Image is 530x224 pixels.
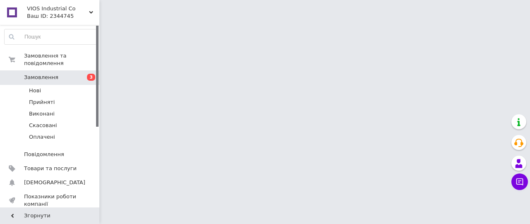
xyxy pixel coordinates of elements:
span: [DEMOGRAPHIC_DATA] [24,179,85,186]
span: Прийняті [29,99,55,106]
span: Товари та послуги [24,165,77,172]
span: Нові [29,87,41,94]
span: Скасовані [29,122,57,129]
span: Оплачені [29,133,55,141]
span: Показники роботи компанії [24,193,77,208]
div: Ваш ID: 2344745 [27,12,99,20]
span: Повідомлення [24,151,64,158]
button: Чат з покупцем [511,173,528,190]
input: Пошук [5,29,97,44]
span: Виконані [29,110,55,118]
span: VIOS Industrial Co [27,5,89,12]
span: Замовлення [24,74,58,81]
span: Замовлення та повідомлення [24,52,99,67]
span: 3 [87,74,95,81]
